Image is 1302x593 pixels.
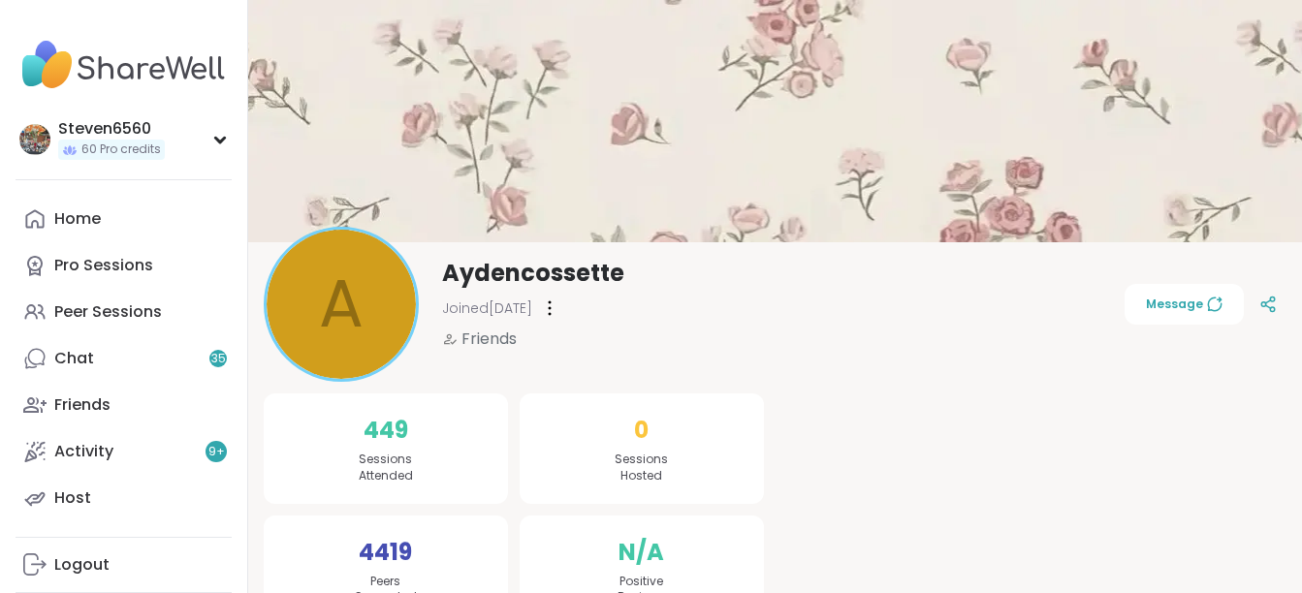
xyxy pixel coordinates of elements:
[54,301,162,323] div: Peer Sessions
[16,31,232,99] img: ShareWell Nav Logo
[364,413,408,448] span: 449
[54,441,113,462] div: Activity
[442,298,532,318] span: Joined [DATE]
[461,328,517,351] span: Friends
[54,554,110,576] div: Logout
[16,475,232,521] a: Host
[1146,296,1223,313] span: Message
[619,535,664,570] span: N/A
[319,255,364,354] span: A
[359,452,413,484] span: Sessions Attended
[1125,284,1244,325] button: Message
[54,394,111,416] div: Friends
[81,141,161,158] span: 60 Pro credits
[359,535,412,570] span: 4419
[16,242,232,289] a: Pro Sessions
[16,335,232,382] a: Chat35
[16,196,232,242] a: Home
[58,118,165,140] div: Steven6560
[54,487,91,509] div: Host
[16,428,232,475] a: Activity9+
[16,382,232,428] a: Friends
[16,542,232,588] a: Logout
[634,413,649,448] span: 0
[16,289,232,335] a: Peer Sessions
[615,452,668,484] span: Sessions Hosted
[211,351,226,367] span: 35
[208,444,225,460] span: 9 +
[54,208,101,230] div: Home
[54,255,153,276] div: Pro Sessions
[19,124,50,155] img: Steven6560
[54,348,94,369] div: Chat
[442,258,624,289] span: Aydencossette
